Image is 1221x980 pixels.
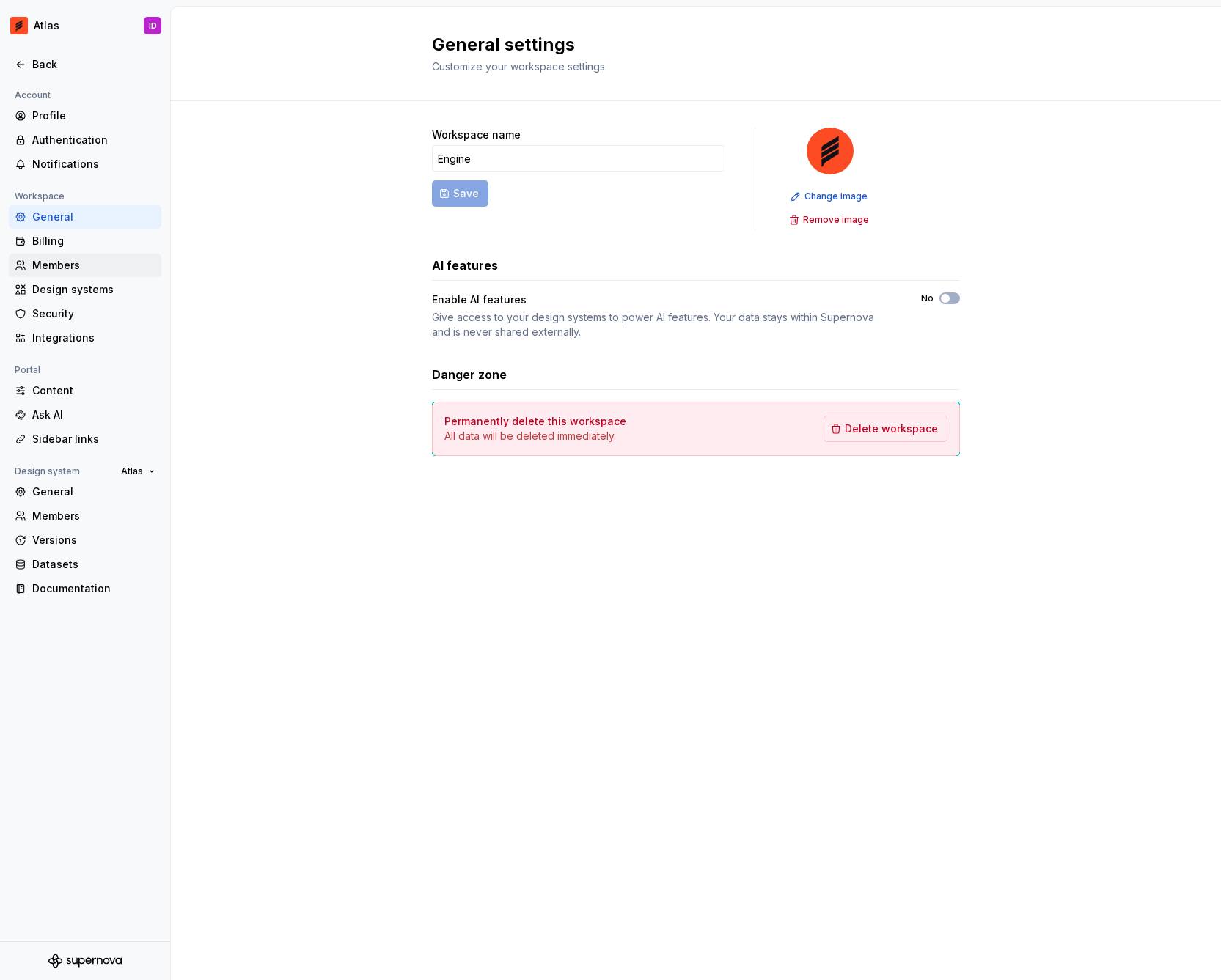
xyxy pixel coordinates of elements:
p: All data will be deleted immediately. [444,429,626,443]
div: Enable AI features [432,292,895,307]
div: Give access to your design systems to power AI features. Your data stays within Supernova and is ... [432,310,895,339]
div: General [32,210,155,224]
a: Members [9,254,161,277]
span: Delete workspace [845,421,938,436]
div: Integrations [32,331,155,345]
label: Workspace name [432,128,521,142]
a: Content [9,379,161,402]
a: Back [9,53,161,76]
div: Sidebar links [32,432,155,446]
a: Design systems [9,278,161,301]
div: Members [32,258,155,273]
div: Account [9,86,56,104]
img: 102f71e4-5f95-4b3f-aebe-9cae3cf15d45.png [807,128,854,174]
div: Members [32,509,155,523]
div: Ask AI [32,408,155,422]
a: Datasets [9,553,161,576]
div: Profile [32,108,155,123]
img: 102f71e4-5f95-4b3f-aebe-9cae3cf15d45.png [10,17,28,34]
a: Members [9,504,161,528]
label: No [921,292,934,304]
div: Design system [9,463,86,480]
button: Change image [786,186,874,207]
div: General [32,485,155,499]
a: Authentication [9,128,161,152]
div: Atlas [34,18,59,33]
div: Notifications [32,157,155,172]
a: General [9,205,161,229]
div: Security [32,306,155,321]
div: Billing [32,234,155,248]
div: Versions [32,533,155,548]
span: Remove image [803,214,869,226]
div: Datasets [32,557,155,572]
h2: General settings [432,33,942,56]
h3: AI features [432,257,498,274]
div: Authentication [32,133,155,147]
a: Profile [9,104,161,128]
div: Documentation [32,581,155,596]
div: ID [149,20,157,32]
h4: Permanently delete this workspace [444,414,626,429]
button: Remove image [785,210,876,230]
div: Content [32,383,155,398]
button: Delete workspace [824,416,947,442]
div: Design systems [32,282,155,297]
a: Security [9,302,161,325]
div: Back [32,57,155,72]
span: Customize your workspace settings. [432,60,607,73]
a: Sidebar links [9,427,161,451]
a: Versions [9,528,161,552]
span: Change image [804,191,868,202]
a: Integrations [9,326,161,350]
svg: Supernova Logo [48,954,122,968]
a: Billing [9,229,161,253]
h3: Danger zone [432,366,507,383]
a: General [9,480,161,504]
button: AtlasID [3,10,167,42]
a: Notifications [9,152,161,176]
div: Workspace [9,188,70,205]
a: Documentation [9,577,161,600]
a: Ask AI [9,403,161,427]
span: Atlas [121,465,143,477]
div: Portal [9,361,46,379]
